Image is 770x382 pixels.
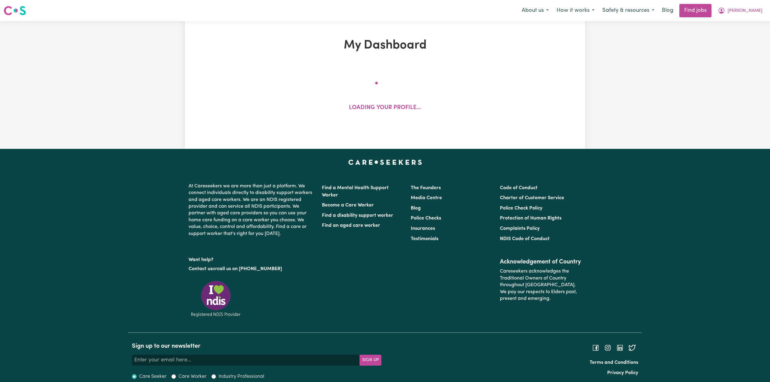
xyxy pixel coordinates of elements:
p: Want help? [189,254,315,263]
a: The Founders [411,186,441,190]
a: Charter of Customer Service [500,196,564,200]
button: How it works [553,4,598,17]
iframe: Button to launch messaging window [746,358,765,377]
a: Careseekers logo [4,4,26,18]
a: call us on [PHONE_NUMBER] [217,266,282,271]
p: or [189,263,315,275]
label: Care Worker [179,373,206,380]
a: Protection of Human Rights [500,216,561,221]
a: Blog [411,206,421,211]
img: Careseekers logo [4,5,26,16]
a: Privacy Policy [607,370,638,375]
a: Complaints Policy [500,226,540,231]
a: Contact us [189,266,213,271]
button: Safety & resources [598,4,658,17]
a: Follow Careseekers on Facebook [592,345,599,350]
button: About us [518,4,553,17]
a: Find an aged care worker [322,223,380,228]
a: Insurances [411,226,435,231]
h2: Acknowledgement of Country [500,258,581,266]
h1: My Dashboard [255,38,515,53]
p: Loading your profile... [349,104,421,112]
label: Care Seeker [139,373,166,380]
a: Police Check Policy [500,206,542,211]
a: Find a disability support worker [322,213,393,218]
span: [PERSON_NAME] [728,8,762,14]
p: Careseekers acknowledges the Traditional Owners of Country throughout [GEOGRAPHIC_DATA]. We pay o... [500,266,581,304]
a: Find jobs [679,4,711,17]
a: Follow Careseekers on Instagram [604,345,611,350]
input: Enter your email here... [132,355,360,366]
a: Code of Conduct [500,186,537,190]
a: Follow Careseekers on Twitter [628,345,636,350]
a: Careseekers home page [348,160,422,165]
p: At Careseekers we are more than just a platform. We connect individuals directly to disability su... [189,180,315,240]
a: Police Checks [411,216,441,221]
a: Blog [658,4,677,17]
a: NDIS Code of Conduct [500,236,550,241]
a: Find a Mental Health Support Worker [322,186,389,198]
label: Industry Professional [219,373,264,380]
button: Subscribe [360,355,381,366]
button: My Account [714,4,766,17]
a: Follow Careseekers on LinkedIn [616,345,624,350]
a: Terms and Conditions [590,360,638,365]
a: Become a Care Worker [322,203,374,208]
a: Media Centre [411,196,442,200]
h2: Sign up to our newsletter [132,343,381,350]
img: Registered NDIS provider [189,280,243,318]
a: Testimonials [411,236,438,241]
